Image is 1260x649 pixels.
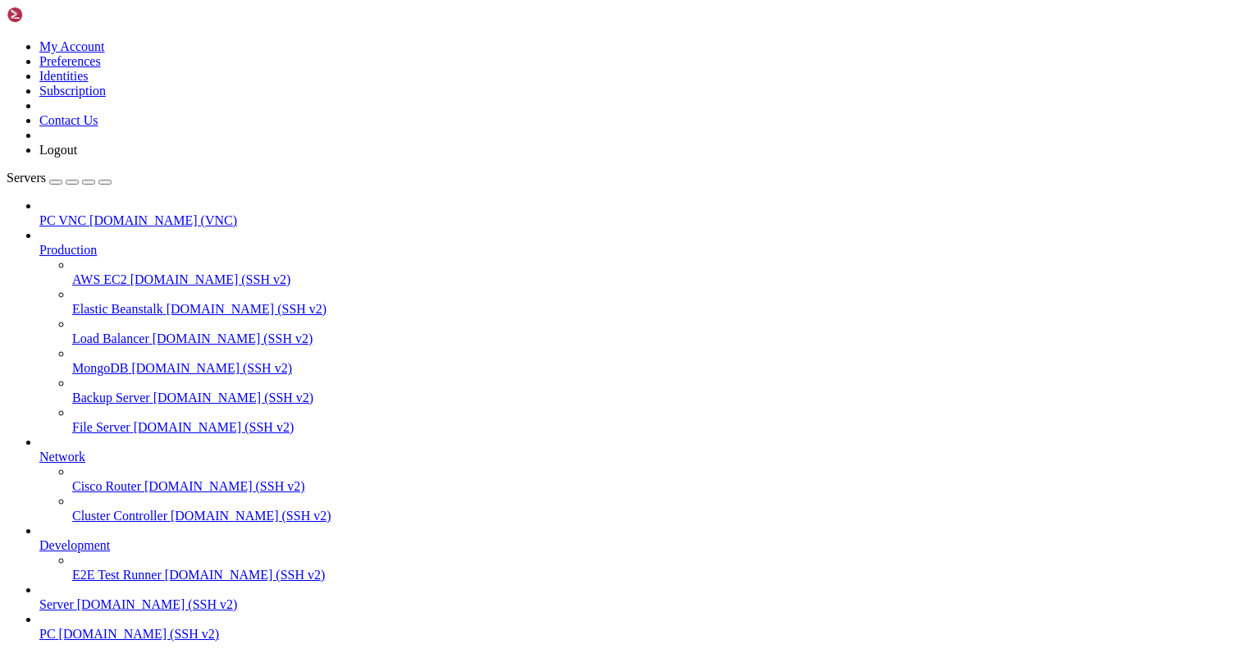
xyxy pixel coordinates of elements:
[165,568,326,582] span: [DOMAIN_NAME] (SSH v2)
[39,69,89,83] a: Identities
[39,523,1253,583] li: Development
[77,597,238,611] span: [DOMAIN_NAME] (SSH v2)
[39,84,106,98] a: Subscription
[39,243,1253,258] a: Production
[171,509,331,523] span: [DOMAIN_NAME] (SSH v2)
[72,317,1253,346] li: Load Balancer [DOMAIN_NAME] (SSH v2)
[59,627,220,641] span: [DOMAIN_NAME] (SSH v2)
[39,213,1253,228] a: PC VNC [DOMAIN_NAME] (VNC)
[7,171,46,185] span: Servers
[72,331,149,345] span: Load Balancer
[72,479,1253,494] a: Cisco Router [DOMAIN_NAME] (SSH v2)
[72,494,1253,523] li: Cluster Controller [DOMAIN_NAME] (SSH v2)
[39,450,85,464] span: Network
[7,7,101,23] img: Shellngn
[39,228,1253,435] li: Production
[144,479,305,493] span: [DOMAIN_NAME] (SSH v2)
[72,331,1253,346] a: Load Balancer [DOMAIN_NAME] (SSH v2)
[153,331,313,345] span: [DOMAIN_NAME] (SSH v2)
[72,287,1253,317] li: Elastic Beanstalk [DOMAIN_NAME] (SSH v2)
[153,391,314,404] span: [DOMAIN_NAME] (SSH v2)
[134,420,294,434] span: [DOMAIN_NAME] (SSH v2)
[72,509,1253,523] a: Cluster Controller [DOMAIN_NAME] (SSH v2)
[7,171,112,185] a: Servers
[39,538,110,552] span: Development
[72,361,128,375] span: MongoDB
[39,213,86,227] span: PC VNC
[72,391,1253,405] a: Backup Server [DOMAIN_NAME] (SSH v2)
[72,405,1253,435] li: File Server [DOMAIN_NAME] (SSH v2)
[72,376,1253,405] li: Backup Server [DOMAIN_NAME] (SSH v2)
[39,597,74,611] span: Server
[39,597,1253,612] a: Server [DOMAIN_NAME] (SSH v2)
[72,391,150,404] span: Backup Server
[39,243,97,257] span: Production
[72,361,1253,376] a: MongoDB [DOMAIN_NAME] (SSH v2)
[39,143,77,157] a: Logout
[72,568,1253,583] a: E2E Test Runner [DOMAIN_NAME] (SSH v2)
[72,509,167,523] span: Cluster Controller
[72,420,1253,435] a: File Server [DOMAIN_NAME] (SSH v2)
[39,612,1253,642] li: PC [DOMAIN_NAME] (SSH v2)
[39,54,101,68] a: Preferences
[167,302,327,316] span: [DOMAIN_NAME] (SSH v2)
[39,113,98,127] a: Contact Us
[72,346,1253,376] li: MongoDB [DOMAIN_NAME] (SSH v2)
[72,464,1253,494] li: Cisco Router [DOMAIN_NAME] (SSH v2)
[72,553,1253,583] li: E2E Test Runner [DOMAIN_NAME] (SSH v2)
[72,258,1253,287] li: AWS EC2 [DOMAIN_NAME] (SSH v2)
[72,302,1253,317] a: Elastic Beanstalk [DOMAIN_NAME] (SSH v2)
[39,199,1253,228] li: PC VNC [DOMAIN_NAME] (VNC)
[72,479,141,493] span: Cisco Router
[131,361,292,375] span: [DOMAIN_NAME] (SSH v2)
[72,568,162,582] span: E2E Test Runner
[130,272,291,286] span: [DOMAIN_NAME] (SSH v2)
[39,450,1253,464] a: Network
[72,420,130,434] span: File Server
[89,213,237,227] span: [DOMAIN_NAME] (VNC)
[72,302,163,316] span: Elastic Beanstalk
[39,627,56,641] span: PC
[39,583,1253,612] li: Server [DOMAIN_NAME] (SSH v2)
[72,272,1253,287] a: AWS EC2 [DOMAIN_NAME] (SSH v2)
[39,538,1253,553] a: Development
[39,435,1253,523] li: Network
[39,39,105,53] a: My Account
[39,627,1253,642] a: PC [DOMAIN_NAME] (SSH v2)
[72,272,127,286] span: AWS EC2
